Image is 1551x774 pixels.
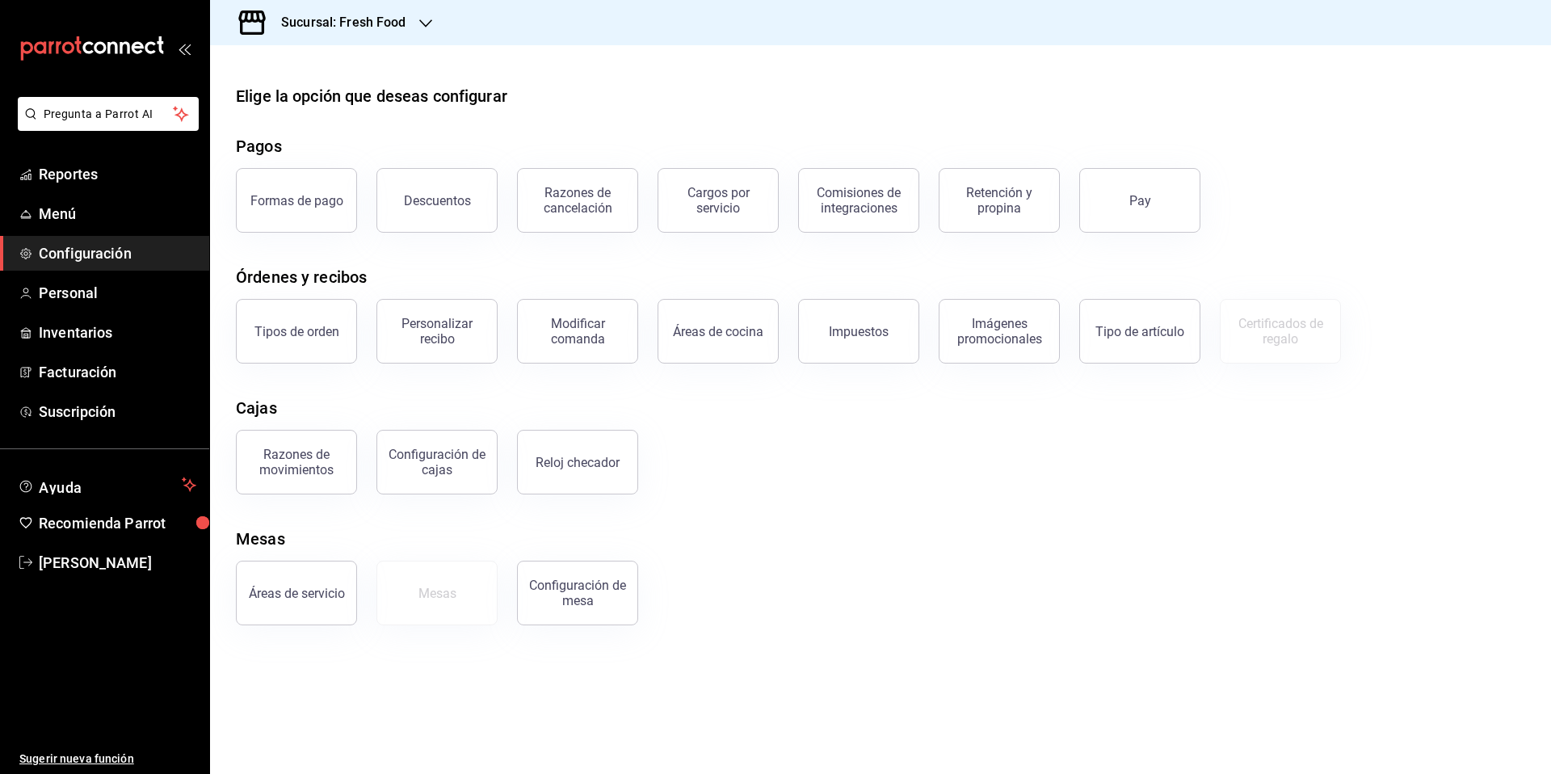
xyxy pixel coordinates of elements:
span: Suscripción [39,401,196,423]
span: [PERSON_NAME] [39,552,196,574]
span: Recomienda Parrot [39,512,196,534]
button: Pay [1079,168,1200,233]
div: Órdenes y recibos [236,265,367,289]
button: Reloj checador [517,430,638,494]
span: Configuración [39,242,196,264]
div: Cajas [236,396,277,420]
div: Mesas [236,527,285,551]
h3: Sucursal: Fresh Food [268,13,406,32]
button: Modificar comanda [517,299,638,364]
div: Retención y propina [949,185,1049,216]
div: Áreas de cocina [673,324,763,339]
div: Tipo de artículo [1095,324,1184,339]
div: Cargos por servicio [668,185,768,216]
span: Sugerir nueva función [19,751,196,768]
div: Imágenes promocionales [949,316,1049,347]
button: Razones de cancelación [517,168,638,233]
div: Elige la opción que deseas configurar [236,84,507,108]
div: Descuentos [404,193,471,208]
button: Configuración de cajas [376,430,498,494]
button: Tipos de orden [236,299,357,364]
button: Impuestos [798,299,919,364]
span: Inventarios [39,322,196,343]
button: Pregunta a Parrot AI [18,97,199,131]
span: Facturación [39,361,196,383]
button: open_drawer_menu [178,42,191,55]
button: Áreas de cocina [658,299,779,364]
button: Personalizar recibo [376,299,498,364]
span: Reportes [39,163,196,185]
div: Configuración de cajas [387,447,487,477]
div: Pay [1129,193,1151,208]
button: Formas de pago [236,168,357,233]
div: Áreas de servicio [249,586,345,601]
div: Pagos [236,134,282,158]
div: Formas de pago [250,193,343,208]
div: Impuestos [829,324,889,339]
button: Cargos por servicio [658,168,779,233]
div: Mesas [418,586,456,601]
div: Tipos de orden [254,324,339,339]
div: Razones de movimientos [246,447,347,477]
div: Reloj checador [536,455,620,470]
a: Pregunta a Parrot AI [11,117,199,134]
span: Pregunta a Parrot AI [44,106,174,123]
div: Certificados de regalo [1230,316,1330,347]
div: Razones de cancelación [528,185,628,216]
button: Comisiones de integraciones [798,168,919,233]
button: Retención y propina [939,168,1060,233]
button: Descuentos [376,168,498,233]
div: Modificar comanda [528,316,628,347]
button: Tipo de artículo [1079,299,1200,364]
span: Ayuda [39,475,175,494]
button: Certificados de regalo [1220,299,1341,364]
div: Configuración de mesa [528,578,628,608]
span: Menú [39,203,196,225]
button: Mesas [376,561,498,625]
button: Imágenes promocionales [939,299,1060,364]
button: Áreas de servicio [236,561,357,625]
button: Configuración de mesa [517,561,638,625]
button: Razones de movimientos [236,430,357,494]
div: Personalizar recibo [387,316,487,347]
div: Comisiones de integraciones [809,185,909,216]
span: Personal [39,282,196,304]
